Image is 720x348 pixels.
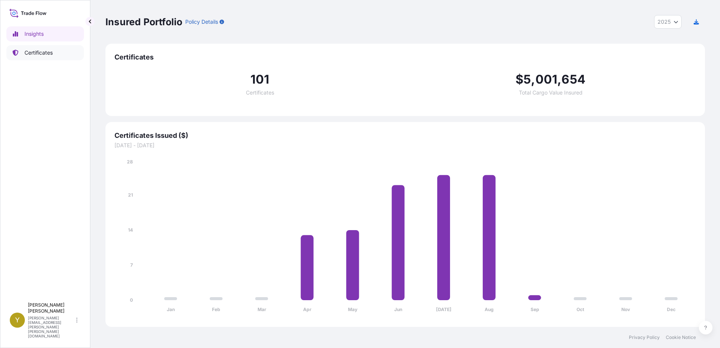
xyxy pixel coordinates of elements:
[114,53,696,62] span: Certificates
[654,15,682,29] button: Year Selector
[629,334,660,340] a: Privacy Policy
[28,316,75,338] p: [PERSON_NAME][EMAIL_ADDRESS][PERSON_NAME][PERSON_NAME][DOMAIN_NAME]
[561,73,586,85] span: 654
[531,73,535,85] span: ,
[303,307,311,312] tspan: Apr
[621,307,630,312] tspan: Nov
[394,307,402,312] tspan: Jun
[212,307,220,312] tspan: Feb
[105,16,182,28] p: Insured Portfolio
[258,307,266,312] tspan: Mar
[657,18,671,26] span: 2025
[523,73,531,85] span: 5
[185,18,218,26] p: Policy Details
[167,307,175,312] tspan: Jan
[557,73,561,85] span: ,
[666,334,696,340] a: Cookie Notice
[250,73,270,85] span: 101
[485,307,494,312] tspan: Aug
[577,307,584,312] tspan: Oct
[6,45,84,60] a: Certificates
[15,316,20,324] span: Y
[348,307,358,312] tspan: May
[531,307,539,312] tspan: Sep
[128,192,133,198] tspan: 21
[127,159,133,165] tspan: 28
[114,131,696,140] span: Certificates Issued ($)
[24,30,44,38] p: Insights
[24,49,53,56] p: Certificates
[516,73,523,85] span: $
[128,227,133,233] tspan: 14
[246,90,274,95] span: Certificates
[130,262,133,268] tspan: 7
[114,142,696,149] span: [DATE] - [DATE]
[28,302,75,314] p: [PERSON_NAME] [PERSON_NAME]
[519,90,583,95] span: Total Cargo Value Insured
[535,73,558,85] span: 001
[130,297,133,303] tspan: 0
[436,307,452,312] tspan: [DATE]
[667,307,676,312] tspan: Dec
[6,26,84,41] a: Insights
